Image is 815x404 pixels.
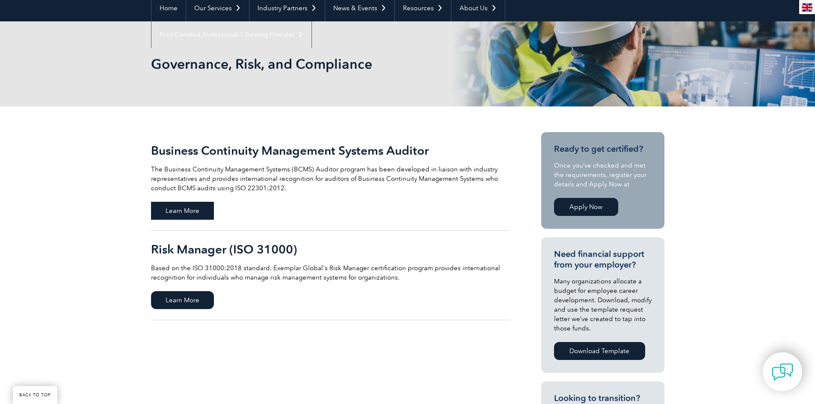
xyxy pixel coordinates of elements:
[151,291,214,309] span: Learn More
[554,198,618,216] a: Apply Now
[151,165,510,193] p: The Business Continuity Management Systems (BCMS) Auditor program has been developed in liaison w...
[151,132,510,231] a: Business Continuity Management Systems Auditor The Business Continuity Management Systems (BCMS) ...
[554,144,652,154] h3: Ready to get certified?
[151,242,510,256] h2: Risk Manager (ISO 31000)
[151,144,510,157] h2: Business Continuity Management Systems Auditor
[151,56,480,72] h1: Governance, Risk, and Compliance
[554,277,652,333] p: Many organizations allocate a budget for employee career development. Download, modify and use th...
[13,386,57,404] a: BACK TO TOP
[151,231,510,320] a: Risk Manager (ISO 31000) Based on the ISO 31000:2018 standard. Exemplar Global's Risk Manager cer...
[554,161,652,189] p: Once you’ve checked and met the requirements, register your details and Apply Now at
[554,249,652,270] h3: Need financial support from your employer?
[772,361,793,383] img: contact-chat.png
[151,202,214,220] span: Learn More
[554,393,652,404] h3: Looking to transition?
[802,3,812,12] img: en
[151,21,311,48] a: Find Certified Professional / Training Provider
[554,342,645,360] a: Download Template
[151,263,510,282] p: Based on the ISO 31000:2018 standard. Exemplar Global's Risk Manager certification program provid...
